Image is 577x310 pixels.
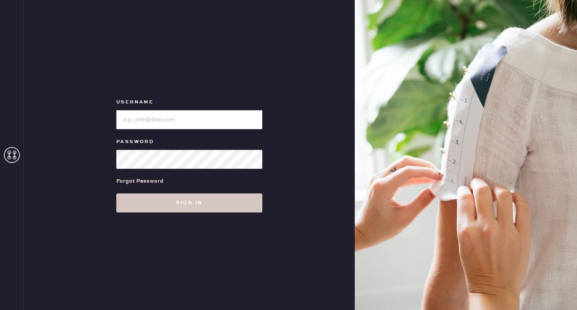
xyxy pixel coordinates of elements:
[116,98,262,107] label: Username
[116,177,163,186] div: Forgot Password
[116,137,262,147] label: Password
[116,110,262,129] input: e.g. john@doe.com
[116,193,262,212] button: Sign in
[116,169,163,193] a: Forgot Password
